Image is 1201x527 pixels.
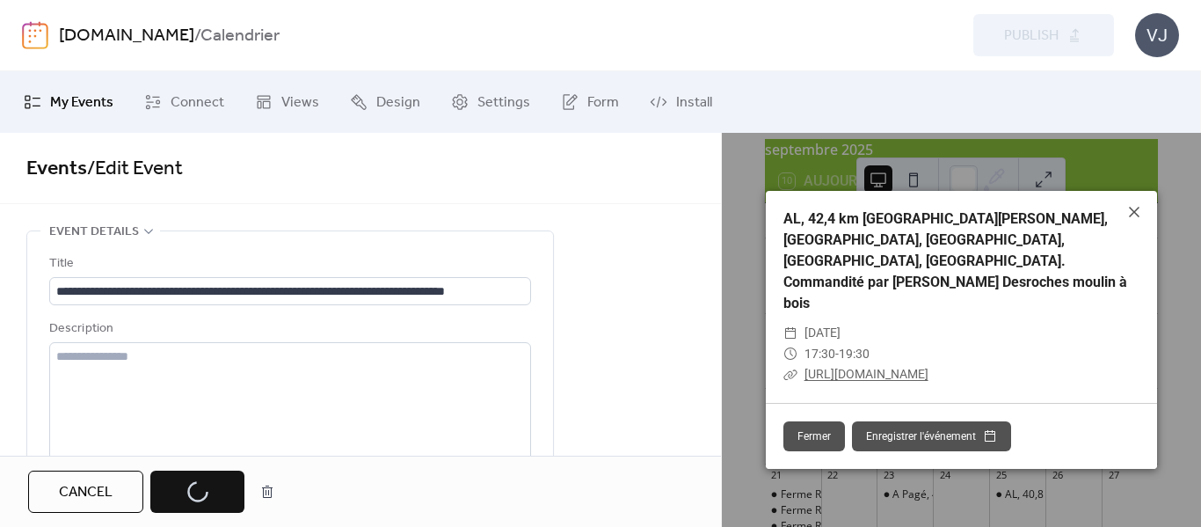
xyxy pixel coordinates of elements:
[131,78,237,126] a: Connect
[49,222,139,243] span: Event details
[587,92,619,113] span: Form
[852,421,1011,451] button: Enregistrer l'événement
[839,347,870,361] span: 19:30
[22,21,48,49] img: logo
[50,92,113,113] span: My Events
[194,19,200,53] b: /
[59,19,194,53] a: [DOMAIN_NAME]
[28,471,143,513] button: Cancel
[804,323,841,344] span: [DATE]
[835,347,839,361] span: -
[171,92,224,113] span: Connect
[200,19,280,53] b: Calendrier
[242,78,332,126] a: Views
[438,78,543,126] a: Settings
[783,210,1127,311] a: AL, 42,4 km [GEOGRAPHIC_DATA][PERSON_NAME], [GEOGRAPHIC_DATA], [GEOGRAPHIC_DATA], [GEOGRAPHIC_DAT...
[49,318,528,340] div: Description
[783,344,797,365] div: ​
[783,421,845,451] button: Fermer
[548,78,632,126] a: Form
[376,92,420,113] span: Design
[804,367,928,381] a: [URL][DOMAIN_NAME]
[281,92,319,113] span: Views
[11,78,127,126] a: My Events
[49,253,528,274] div: Title
[637,78,725,126] a: Install
[783,323,797,344] div: ​
[337,78,433,126] a: Design
[1135,13,1179,57] div: VJ
[59,482,113,503] span: Cancel
[804,347,835,361] span: 17:30
[87,150,183,188] span: / Edit Event
[783,364,797,385] div: ​
[676,92,712,113] span: Install
[26,150,87,188] a: Events
[477,92,530,113] span: Settings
